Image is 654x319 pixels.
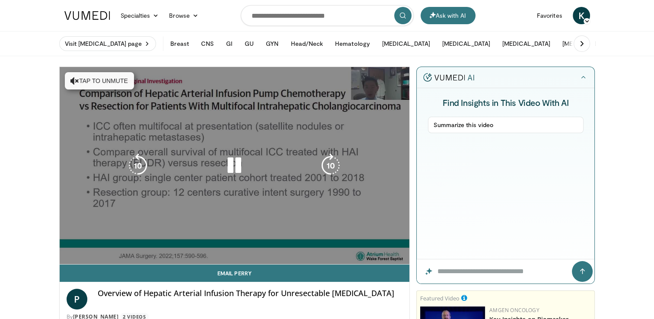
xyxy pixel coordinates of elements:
[98,289,403,298] h4: Overview of Hepatic Arterial Infusion Therapy for Unresectable [MEDICAL_DATA]
[285,35,328,52] button: Head/Neck
[420,294,459,302] small: Featured Video
[60,67,410,265] video-js: Video Player
[165,35,194,52] button: Breast
[437,35,495,52] button: [MEDICAL_DATA]
[59,36,156,51] a: Visit [MEDICAL_DATA] page
[497,35,555,52] button: [MEDICAL_DATA]
[60,265,410,282] a: Email Perry
[428,117,584,133] button: Summarize this video
[489,306,539,314] a: Amgen Oncology
[423,73,474,82] img: vumedi-ai-logo.v2.svg
[428,97,584,108] h4: Find Insights in This Video With AI
[377,35,435,52] button: [MEDICAL_DATA]
[67,289,87,309] a: P
[532,7,568,24] a: Favorites
[330,35,375,52] button: Hematology
[573,7,590,24] a: K
[241,5,414,26] input: Search topics, interventions
[196,35,219,52] button: CNS
[557,35,616,52] button: [MEDICAL_DATA]
[65,72,134,89] button: Tap to unmute
[164,7,204,24] a: Browse
[64,11,110,20] img: VuMedi Logo
[115,7,164,24] a: Specialties
[239,35,259,52] button: GU
[417,259,594,284] input: Question for the AI
[221,35,238,52] button: GI
[421,7,475,24] button: Ask with AI
[261,35,284,52] button: GYN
